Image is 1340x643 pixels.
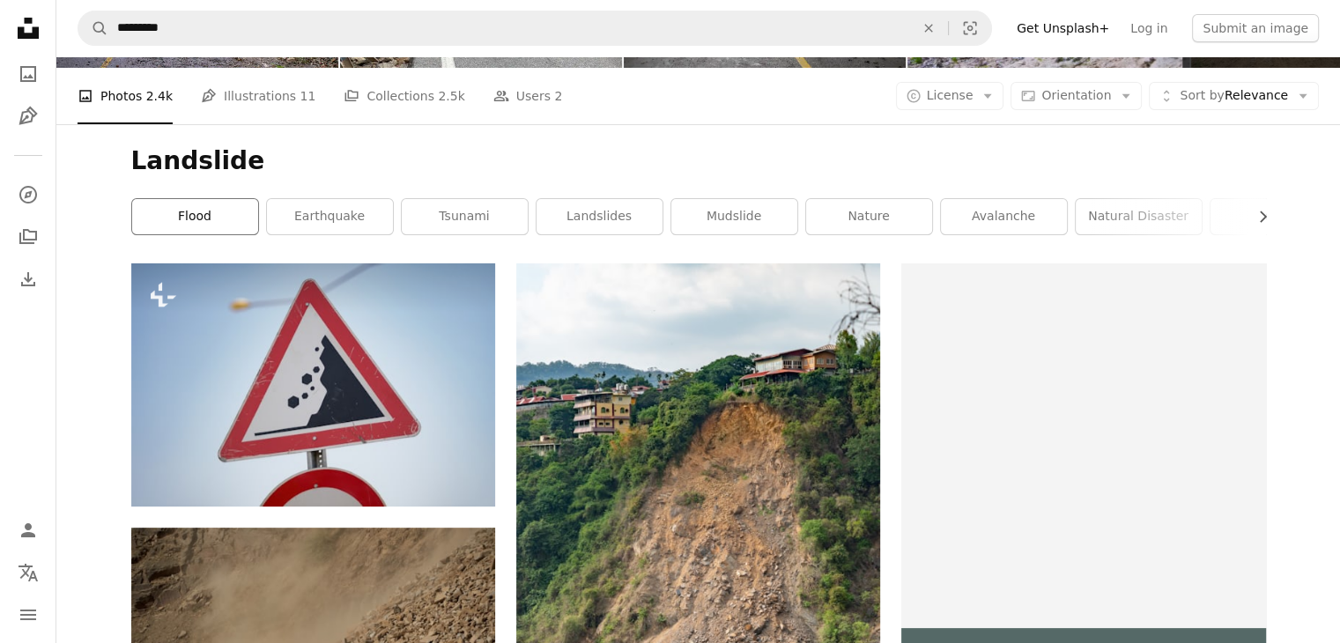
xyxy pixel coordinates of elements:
[11,177,46,212] a: Explore
[927,88,974,102] span: License
[493,68,563,124] a: Users 2
[516,528,880,544] a: brown and white concrete building on hill
[201,68,315,124] a: Illustrations 11
[78,11,992,46] form: Find visuals sitewide
[1180,87,1288,105] span: Relevance
[1120,14,1178,42] a: Log in
[11,11,46,49] a: Home — Unsplash
[909,11,948,45] button: Clear
[11,597,46,632] button: Menu
[806,199,932,234] a: nature
[896,82,1004,110] button: License
[300,86,316,106] span: 11
[1180,88,1224,102] span: Sort by
[267,199,393,234] a: earthquake
[11,99,46,134] a: Illustrations
[537,199,663,234] a: landslides
[671,199,797,234] a: mudslide
[554,86,562,106] span: 2
[344,68,464,124] a: Collections 2.5k
[949,11,991,45] button: Visual search
[1192,14,1319,42] button: Submit an image
[78,11,108,45] button: Search Unsplash
[132,199,258,234] a: flood
[1076,199,1202,234] a: natural disaster
[1210,199,1336,234] a: cyclone
[11,555,46,590] button: Language
[1011,82,1142,110] button: Orientation
[11,262,46,297] a: Download History
[11,219,46,255] a: Collections
[941,199,1067,234] a: avalanche
[438,86,464,106] span: 2.5k
[402,199,528,234] a: tsunami
[131,263,495,506] img: a red white and black sign and some wires
[11,513,46,548] a: Log in / Sign up
[1041,88,1111,102] span: Orientation
[1247,199,1266,234] button: scroll list to the right
[131,376,495,392] a: a red white and black sign and some wires
[1006,14,1120,42] a: Get Unsplash+
[131,145,1266,177] h1: Landslide
[1149,82,1319,110] button: Sort byRelevance
[11,56,46,92] a: Photos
